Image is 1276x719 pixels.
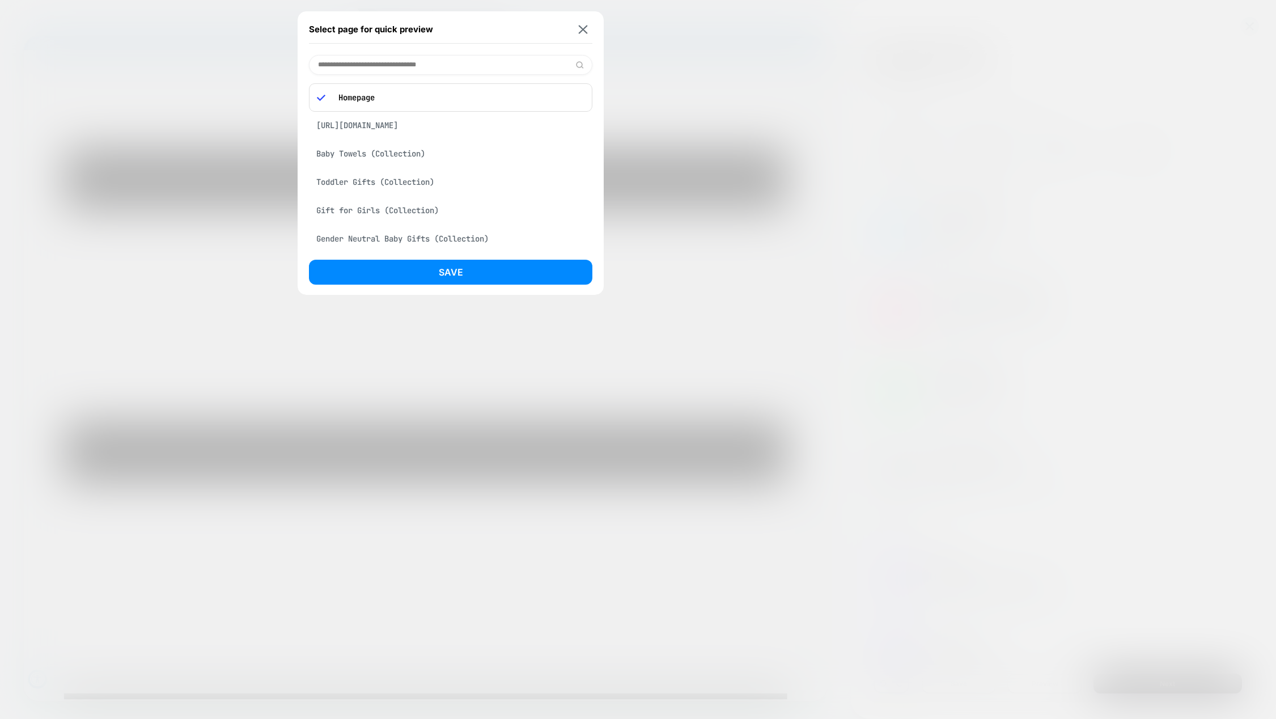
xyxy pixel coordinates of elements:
[309,115,592,136] div: [URL][DOMAIN_NAME]
[309,143,592,164] div: Baby Towels (Collection)
[575,61,584,69] img: edit
[309,171,592,193] div: Toddler Gifts (Collection)
[309,24,433,35] span: Select page for quick preview
[309,228,592,249] div: Gender Neutral Baby Gifts (Collection)
[333,92,584,103] p: Homepage
[309,260,592,285] button: Save
[317,94,325,102] img: blue checkmark
[309,200,592,221] div: Gift for Girls (Collection)
[448,6,623,15] b: Free Shipping On Ground Orders Over $120 ❤
[579,25,588,33] img: close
